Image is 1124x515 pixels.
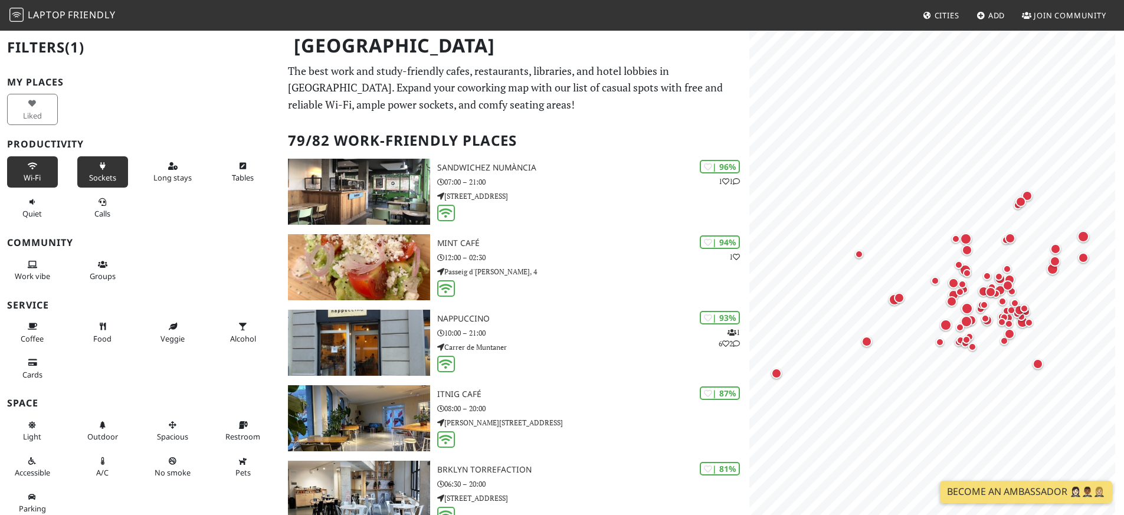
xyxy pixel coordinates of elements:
div: Map marker [1014,305,1030,320]
button: Calls [77,192,128,224]
div: Map marker [1003,265,1017,279]
p: 07:00 – 21:00 [437,176,749,188]
span: Pet friendly [235,467,251,478]
div: Map marker [1015,196,1031,212]
div: Map marker [1000,313,1014,327]
h3: Mint Café [437,238,749,248]
button: No smoke [148,451,198,483]
span: Accessible [15,467,50,478]
button: Pets [218,451,268,483]
button: Wi-Fi [7,156,58,188]
span: Veggie [160,333,185,344]
button: Accessible [7,451,58,483]
h3: Productivity [7,139,274,150]
button: Sockets [77,156,128,188]
div: Map marker [1050,256,1065,271]
span: People working [15,271,50,281]
div: Map marker [956,336,971,350]
span: Credit cards [22,369,42,380]
div: Map marker [1020,304,1034,319]
div: Map marker [995,273,1009,287]
button: Work vibe [7,255,58,286]
h3: BRKLYN Torrefaction [437,465,749,475]
div: | 93% [700,311,740,324]
h2: 79/82 Work-Friendly Places [288,123,742,159]
div: Map marker [1078,252,1093,268]
img: Mint Café [288,234,430,300]
div: Map marker [894,293,909,308]
div: Map marker [956,288,970,302]
div: Map marker [981,314,995,329]
div: Map marker [952,235,966,249]
button: Quiet [7,192,58,224]
span: Restroom [225,431,260,442]
button: Veggie [148,317,198,348]
a: Become an Ambassador 🤵🏻‍♀️🤵🏾‍♂️🤵🏼‍♀️ [940,481,1112,503]
div: Map marker [962,336,976,350]
span: Natural light [23,431,41,442]
p: Carrer de Muntaner [437,342,749,353]
div: Map marker [955,261,969,275]
span: Video/audio calls [94,208,110,219]
div: Map marker [1004,329,1020,344]
p: 12:00 – 02:30 [437,252,749,263]
img: Nappuccino [288,310,430,376]
div: Map marker [1005,320,1019,334]
p: 08:00 – 20:00 [437,403,749,414]
div: Map marker [956,323,970,337]
div: Map marker [1022,191,1037,206]
div: Map marker [1050,244,1066,259]
span: Spacious [157,431,188,442]
div: Map marker [948,278,964,293]
div: Map marker [1011,299,1025,313]
div: Map marker [983,272,997,286]
div: Map marker [1013,310,1027,324]
div: Map marker [1005,233,1020,248]
button: Groups [77,255,128,286]
span: Air conditioned [96,467,109,478]
div: Map marker [982,315,997,330]
div: Map marker [1000,337,1014,351]
div: Map marker [1017,313,1031,327]
div: Map marker [958,280,972,294]
div: Map marker [1002,280,1018,296]
span: Coffee [21,333,44,344]
div: Map marker [998,318,1012,332]
span: Add [988,10,1005,21]
p: 10:00 – 21:00 [437,327,749,339]
p: [STREET_ADDRESS] [437,191,749,202]
span: (1) [65,37,84,57]
span: Join Community [1034,10,1106,21]
a: Mint Café | 94% 1 Mint Café 12:00 – 02:30 Passeig d'[PERSON_NAME], 4 [281,234,749,300]
div: | 94% [700,235,740,249]
h3: My Places [7,77,274,88]
h1: [GEOGRAPHIC_DATA] [284,29,747,62]
span: Laptop [28,8,66,21]
span: Parking [19,503,46,514]
a: SandwiChez Numància | 96% 11 SandwiChez Numància 07:00 – 21:00 [STREET_ADDRESS] [281,159,749,225]
span: Long stays [153,172,192,183]
img: SandwiChez Numància [288,159,430,225]
div: Map marker [936,338,950,352]
span: Smoke free [155,467,191,478]
h3: Service [7,300,274,311]
p: 1 6 2 [719,327,740,349]
div: Map marker [861,336,877,352]
button: Long stays [148,156,198,188]
p: Passeig d'[PERSON_NAME], 4 [437,266,749,277]
div: Map marker [978,286,994,301]
span: Cities [935,10,959,21]
div: Map marker [889,294,905,310]
a: Cities [918,5,964,26]
div: Map marker [968,343,982,357]
div: Map marker [1025,319,1039,333]
span: Quiet [22,208,42,219]
div: Map marker [998,313,1012,327]
span: Friendly [68,8,115,21]
p: 1 [729,251,740,263]
span: Group tables [90,271,116,281]
div: Map marker [961,339,975,353]
div: Map marker [961,303,978,319]
button: Restroom [218,415,268,447]
div: Map marker [955,338,969,352]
